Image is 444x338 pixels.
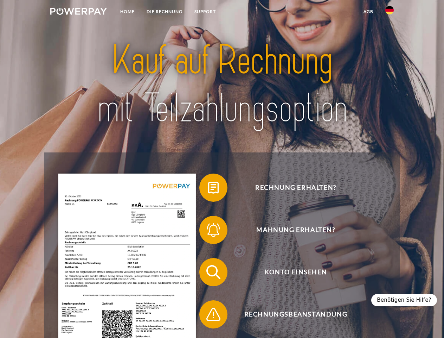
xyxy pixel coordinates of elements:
img: logo-powerpay-white.svg [50,8,107,15]
div: Benötigen Sie Hilfe? [371,294,437,306]
span: Mahnung erhalten? [210,216,382,244]
img: de [385,6,394,14]
a: DIE RECHNUNG [141,5,188,18]
a: Home [114,5,141,18]
span: Rechnung erhalten? [210,174,382,202]
img: qb_search.svg [205,263,222,281]
button: Konto einsehen [199,258,382,286]
a: agb [358,5,379,18]
span: Konto einsehen [210,258,382,286]
img: qb_bell.svg [205,221,222,239]
button: Rechnung erhalten? [199,174,382,202]
button: Rechnungsbeanstandung [199,300,382,328]
span: Rechnungsbeanstandung [210,300,382,328]
button: Mahnung erhalten? [199,216,382,244]
img: title-powerpay_de.svg [67,34,377,135]
img: qb_bill.svg [205,179,222,196]
a: SUPPORT [188,5,222,18]
img: qb_warning.svg [205,306,222,323]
